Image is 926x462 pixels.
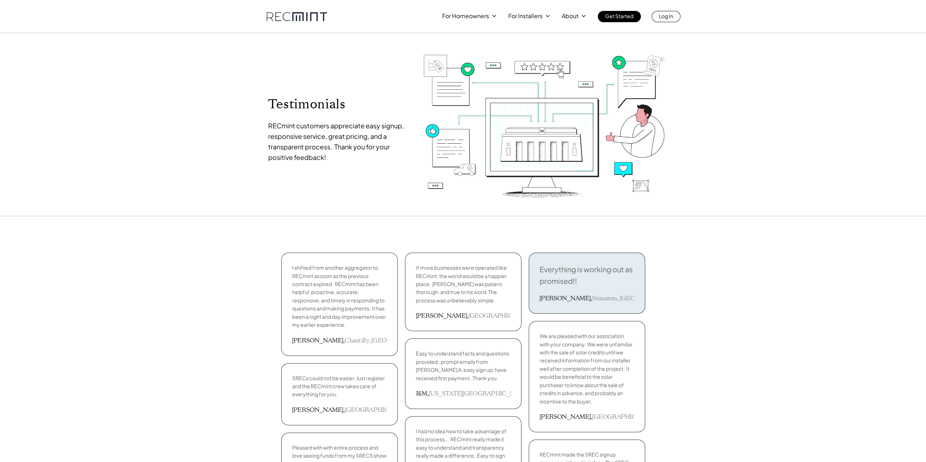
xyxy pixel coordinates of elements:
[508,11,543,21] p: For Installers
[591,294,592,303] h3: ,
[416,264,510,304] p: If more businesses were operated like RECmint, the world would be a happier place. [PERSON_NAME] ...
[605,11,633,21] p: Get Started
[467,312,468,320] h3: ,
[540,264,634,287] p: Everything is working out as promised!!
[442,11,489,21] p: For Homeowners
[416,349,510,382] p: Easy to understand facts and questions provided ; prompt emails from [PERSON_NAME] A; easy sign u...
[343,336,345,345] h3: ,
[292,406,343,414] h3: [PERSON_NAME]
[562,11,579,21] p: About
[292,374,387,398] p: SRECs could not be easier. Just register and the RECmint crew takes care of everything for you.
[540,332,634,405] p: We are pleased with our association with your company. We were unfamiliar with the sale of solar ...
[292,336,343,345] h3: [PERSON_NAME]
[416,389,427,398] h3: J&M
[652,11,680,22] a: Log In
[268,96,411,112] p: Testimonials
[540,413,591,421] h3: [PERSON_NAME]
[292,264,387,329] p: I shifted from another aggregator to RECmint as soon as the previous contract expired. RECmint ha...
[268,121,405,161] span: RECmint customers appreciate easy signup, responsive service, great pricing, and a transparent pr...
[591,413,592,421] h3: ,
[345,406,476,414] p: [GEOGRAPHIC_DATA], [GEOGRAPHIC_DATA]
[592,294,684,303] p: Staunton, [GEOGRAPHIC_DATA]
[592,413,723,421] p: [GEOGRAPHIC_DATA], [GEOGRAPHIC_DATA]
[468,312,600,320] p: [GEOGRAPHIC_DATA], [GEOGRAPHIC_DATA]
[416,312,467,320] h3: [PERSON_NAME]
[598,11,641,22] a: Get Started
[659,11,673,21] p: Log In
[427,389,429,398] h3: ,
[343,406,345,414] h3: ,
[429,389,594,398] p: [US_STATE][GEOGRAPHIC_DATA], [GEOGRAPHIC_DATA]
[345,336,436,345] p: Chantilly, [GEOGRAPHIC_DATA]
[540,294,591,303] h3: [PERSON_NAME]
